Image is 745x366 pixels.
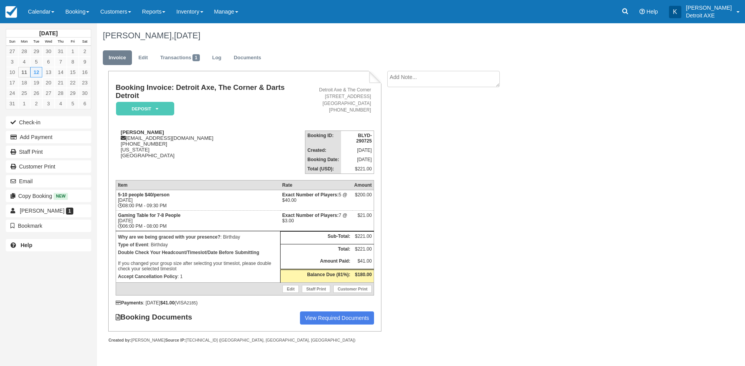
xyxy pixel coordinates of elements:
[55,98,67,109] a: 4
[55,57,67,67] a: 7
[118,274,177,279] strong: Accept Cancellation Policy
[79,98,91,109] a: 6
[66,208,73,215] span: 1
[6,131,91,143] button: Add Payment
[352,256,374,269] td: $41.00
[18,67,30,77] a: 11
[118,250,259,255] b: Double Check Your Headcount/Timeslot/Date Before Submitting
[280,256,352,269] th: Amount Paid:
[118,273,278,280] p: : 1
[6,57,18,67] a: 3
[18,46,30,57] a: 28
[355,272,372,277] strong: $180.00
[30,98,42,109] a: 2
[20,208,64,214] span: [PERSON_NAME]
[305,155,341,164] th: Booking Date:
[6,77,18,88] a: 17
[103,50,132,65] a: Invoice
[686,4,732,12] p: [PERSON_NAME]
[42,98,54,109] a: 3
[67,98,79,109] a: 5
[305,164,341,174] th: Total (USD):
[280,244,352,256] th: Total:
[79,38,91,46] th: Sat
[282,285,299,293] a: Edit
[341,155,374,164] td: [DATE]
[55,77,67,88] a: 21
[18,57,30,67] a: 4
[308,87,371,113] address: Detroit Axe & The Corner [STREET_ADDRESS] [GEOGRAPHIC_DATA] [PHONE_NUMBER]
[118,249,278,273] p: If you changed your group size after selecting your timeslot, please double check your selected t...
[116,300,374,306] div: : [DATE] (VISA )
[30,67,42,77] a: 12
[54,193,68,199] span: New
[116,180,280,190] th: Item
[30,57,42,67] a: 5
[116,210,280,231] td: [DATE] 06:00 PM - 08:00 PM
[67,46,79,57] a: 1
[118,242,148,247] strong: Type of Event
[354,213,372,224] div: $21.00
[187,301,196,305] small: 2185
[42,46,54,57] a: 30
[639,9,645,14] i: Help
[116,101,172,116] a: Deposit
[118,233,278,241] p: : Birthday
[118,213,180,218] strong: Gaming Table for 7-8 People
[121,129,164,135] strong: [PERSON_NAME]
[354,192,372,204] div: $200.00
[352,180,374,190] th: Amount
[103,31,650,40] h1: [PERSON_NAME],
[305,146,341,155] th: Created:
[67,88,79,98] a: 29
[686,12,732,19] p: Detroit AXE
[79,67,91,77] a: 16
[18,88,30,98] a: 25
[280,180,352,190] th: Rate
[116,300,143,306] strong: Payments
[160,300,175,306] strong: $41.00
[18,77,30,88] a: 18
[39,30,57,36] strong: [DATE]
[5,6,17,18] img: checkfront-main-nav-mini-logo.png
[646,9,658,15] span: Help
[30,46,42,57] a: 29
[55,88,67,98] a: 28
[192,54,200,61] span: 1
[341,164,374,174] td: $221.00
[30,88,42,98] a: 26
[67,77,79,88] a: 22
[116,84,305,100] h1: Booking Invoice: Detroit Axe, The Corner & Darts Detroit
[6,175,91,187] button: Email
[42,88,54,98] a: 27
[352,244,374,256] td: $221.00
[352,232,374,244] td: $221.00
[282,192,338,198] strong: Exact Number of Players
[42,57,54,67] a: 6
[133,50,154,65] a: Edit
[333,285,372,293] a: Customer Print
[55,67,67,77] a: 14
[6,146,91,158] a: Staff Print
[67,67,79,77] a: 15
[6,38,18,46] th: Sun
[18,38,30,46] th: Mon
[116,313,199,321] strong: Booking Documents
[79,57,91,67] a: 9
[154,50,206,65] a: Transactions1
[30,38,42,46] th: Tue
[300,311,374,325] a: View Required Documents
[6,98,18,109] a: 31
[118,241,278,249] p: : Birthday
[55,46,67,57] a: 31
[116,190,280,210] td: [DATE] 08:00 PM - 09:30 PM
[356,133,372,144] strong: BLYD-290725
[282,213,338,218] strong: Exact Number of Players
[280,269,352,282] th: Balance Due (81%):
[18,98,30,109] a: 1
[6,190,91,202] button: Copy Booking New
[305,131,341,146] th: Booking ID:
[6,67,18,77] a: 10
[116,129,305,158] div: [EMAIL_ADDRESS][DOMAIN_NAME] [PHONE_NUMBER] [US_STATE] [GEOGRAPHIC_DATA]
[30,77,42,88] a: 19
